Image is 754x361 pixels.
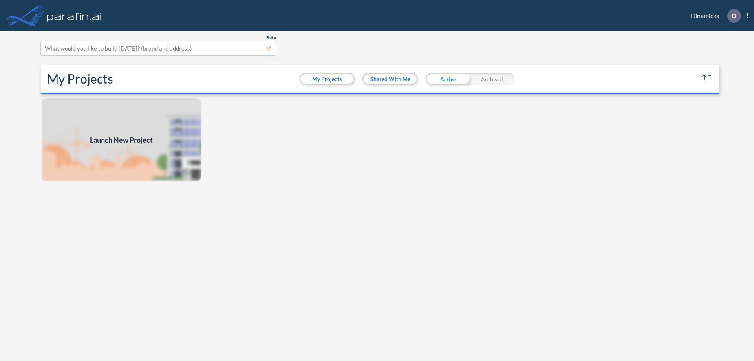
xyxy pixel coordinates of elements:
[426,73,470,85] div: Active
[90,135,153,145] span: Launch New Project
[41,97,202,182] a: Launch New Project
[41,97,202,182] img: add
[47,71,113,86] h2: My Projects
[679,9,748,23] div: Dinamicka
[364,74,417,84] button: Shared With Me
[701,73,713,85] button: sort
[300,74,353,84] button: My Projects
[45,8,103,24] img: logo
[470,73,514,85] div: Archived
[732,12,736,19] p: D
[266,35,276,41] span: Beta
